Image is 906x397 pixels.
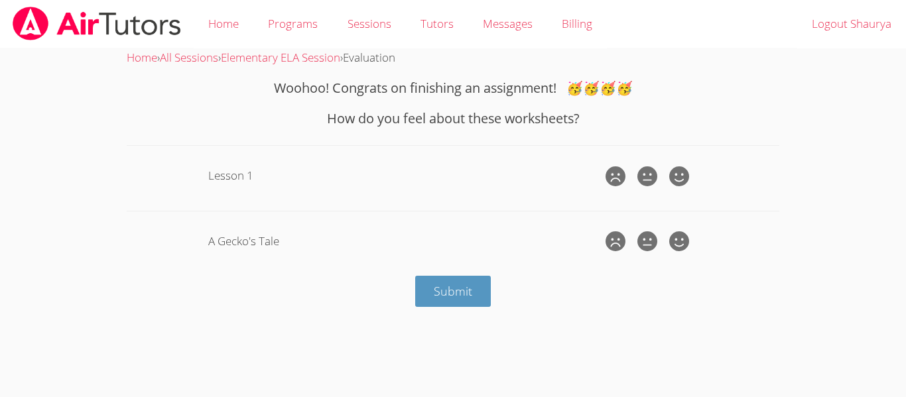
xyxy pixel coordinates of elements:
[208,232,602,251] div: A Gecko's Tale
[415,276,491,307] button: Submit
[160,50,218,65] a: All Sessions
[127,50,157,65] a: Home
[343,50,395,65] span: Evaluation
[274,79,556,97] span: Woohoo! Congrats on finishing an assignment!
[483,16,533,31] span: Messages
[434,283,472,299] span: Submit
[127,48,779,68] div: › › ›
[11,7,182,40] img: airtutors_banner-c4298cdbf04f3fff15de1276eac7730deb9818008684d7c2e4769d2f7ddbe033.png
[208,166,602,186] div: Lesson 1
[566,79,633,97] span: congratulations
[127,109,779,129] h3: How do you feel about these worksheets?
[221,50,340,65] a: Elementary ELA Session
